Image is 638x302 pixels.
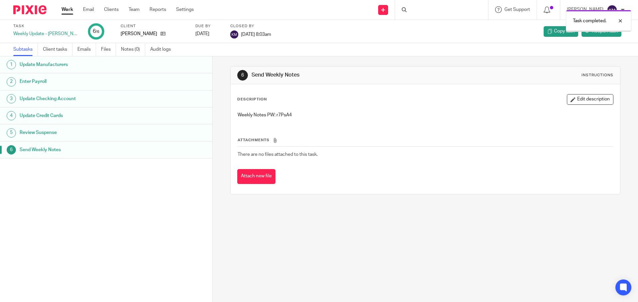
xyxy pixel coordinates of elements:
a: Emails [77,43,96,56]
h1: Enter Payroll [20,77,144,87]
img: Pixie [13,5,47,14]
a: Audit logs [150,43,176,56]
p: Weekly Notes PW: r7PsA4 [238,112,613,118]
span: There are no files attached to this task. [238,152,318,157]
h1: Send Weekly Notes [252,72,440,79]
a: Email [83,6,94,13]
a: Client tasks [43,43,72,56]
p: Task completed. [573,18,606,24]
img: svg%3E [230,30,238,38]
img: svg%3E [607,5,617,15]
div: [DATE] [195,30,222,37]
a: Files [101,43,116,56]
h1: Send Weekly Notes [20,145,144,155]
label: Due by [195,24,222,29]
p: Description [237,97,267,102]
div: 5 [7,128,16,138]
div: 6 [93,28,99,35]
a: Clients [104,6,119,13]
h1: Update Checking Account [20,94,144,104]
h1: Update Manufacturers [20,60,144,70]
a: Work [61,6,73,13]
button: Edit description [567,94,613,105]
span: [DATE] 8:03am [241,32,271,36]
div: Instructions [582,73,613,78]
div: 6 [7,145,16,154]
div: 6 [237,70,248,81]
a: Settings [176,6,194,13]
a: Team [129,6,140,13]
div: 2 [7,77,16,87]
div: 1 [7,60,16,69]
div: 4 [7,111,16,120]
h1: Update Credit Cards [20,111,144,121]
div: 3 [7,94,16,103]
small: /6 [96,30,99,33]
label: Client [121,24,187,29]
a: Subtasks [13,43,38,56]
button: Attach new file [237,169,275,184]
div: Weekly Update - [PERSON_NAME] [13,30,80,37]
a: Notes (0) [121,43,145,56]
label: Closed by [230,24,271,29]
span: Attachments [238,138,269,142]
label: Task [13,24,80,29]
h1: Review Suspense [20,128,144,138]
a: Reports [150,6,166,13]
p: [PERSON_NAME] [121,30,157,37]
